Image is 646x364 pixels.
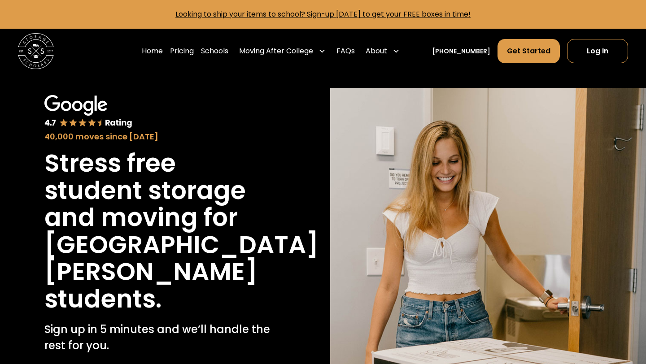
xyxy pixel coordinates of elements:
[201,39,228,64] a: Schools
[44,231,319,286] h1: [GEOGRAPHIC_DATA][PERSON_NAME]
[336,39,355,64] a: FAQs
[498,39,560,63] a: Get Started
[44,286,161,313] h1: students.
[175,9,471,19] a: Looking to ship your items to school? Sign-up [DATE] to get your FREE boxes in time!
[44,150,272,231] h1: Stress free student storage and moving for
[366,46,387,56] div: About
[567,39,628,63] a: Log In
[142,39,163,64] a: Home
[170,39,194,64] a: Pricing
[44,130,272,143] div: 40,000 moves since [DATE]
[44,95,132,129] img: Google 4.7 star rating
[18,33,54,69] img: Storage Scholars main logo
[432,47,490,56] a: [PHONE_NUMBER]
[239,46,313,56] div: Moving After College
[44,321,272,354] p: Sign up in 5 minutes and we’ll handle the rest for you.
